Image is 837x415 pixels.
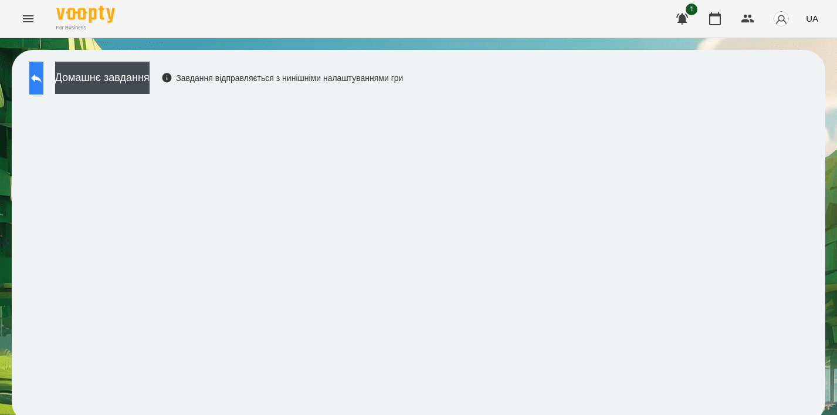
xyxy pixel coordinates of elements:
button: Домашнє завдання [55,62,150,94]
button: Menu [14,5,42,33]
span: For Business [56,24,115,32]
span: UA [806,12,818,25]
img: Voopty Logo [56,6,115,23]
span: 1 [686,4,697,15]
img: avatar_s.png [773,11,789,27]
button: UA [801,8,823,29]
div: Завдання відправляється з нинішніми налаштуваннями гри [161,72,404,84]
